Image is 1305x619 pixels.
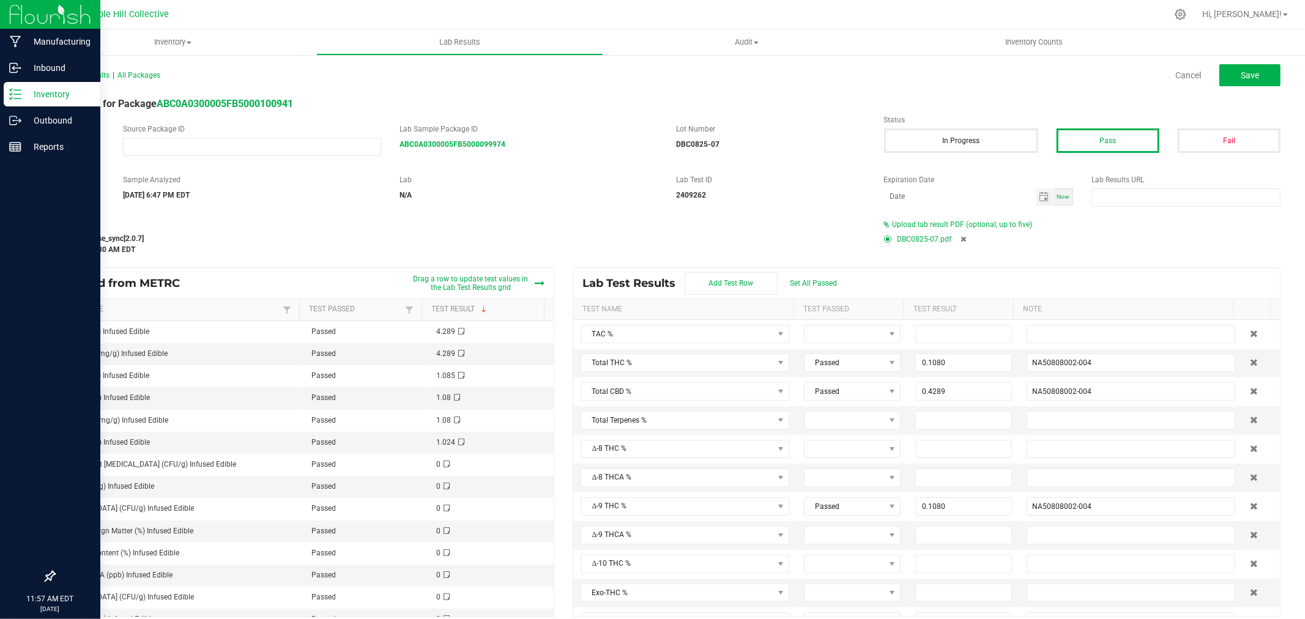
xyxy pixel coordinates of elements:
[676,174,865,185] label: Lab Test ID
[423,37,497,48] span: Lab Results
[436,504,441,513] span: 0
[581,354,773,371] span: Total THC %
[21,113,95,128] p: Outbound
[311,438,336,447] span: Passed
[436,549,441,557] span: 0
[582,276,685,290] span: Lab Test Results
[117,71,160,80] span: All Packages
[316,29,603,55] a: Lab Results
[9,35,21,48] inline-svg: Manufacturing
[1202,9,1282,19] span: Hi, [PERSON_NAME]!
[64,305,279,314] a: Test NameSortable
[62,438,150,447] span: CBN (mg/g) Infused Edible
[1057,193,1069,200] span: Now
[402,302,417,317] a: Filter
[21,61,95,75] p: Inbound
[123,174,381,185] label: Sample Analyzed
[123,124,381,135] label: Source Package ID
[884,235,891,243] form-radio-button: Primary COA
[581,412,773,429] span: Total Terpenes %
[157,98,293,109] a: ABC0A0300005FB5000100941
[790,279,837,287] span: Set All Passed
[29,29,316,55] a: Inventory
[21,34,95,49] p: Manufacturing
[581,527,773,544] span: Δ-9 THCA %
[311,460,336,469] span: Passed
[311,504,336,513] span: Passed
[884,114,1281,125] label: Status
[62,327,149,336] span: CBD (mg/g) Infused Edible
[62,593,194,601] span: [MEDICAL_DATA] (CFU/g) Infused Edible
[62,504,194,513] span: [MEDICAL_DATA] (CFU/g) Infused Edible
[62,460,236,469] span: Bile-Tolerant [MEDICAL_DATA] (CFU/g) Infused Edible
[436,571,441,579] span: 0
[9,114,21,127] inline-svg: Outbound
[311,571,336,579] span: Passed
[893,220,1033,229] span: Upload lab result PDF (optional, up to five)
[311,593,336,601] span: Passed
[400,174,658,185] label: Lab
[113,71,114,80] span: |
[400,191,412,199] strong: N/A
[62,393,150,402] span: THC (mg/g) Infused Edible
[309,305,401,314] a: Test PassedSortable
[311,527,336,535] span: Passed
[1057,128,1159,153] button: Pass
[676,124,865,135] label: Lot Number
[311,416,336,424] span: Passed
[62,527,193,535] span: Filth & Foreign Matter (%) Infused Edible
[794,299,904,320] th: Test Passed
[676,191,706,199] strong: 2409262
[436,438,455,447] span: 1.024
[1013,299,1233,320] th: Note
[62,416,168,424] span: Total THC (mg/g) Infused Edible
[884,128,1039,153] button: In Progress
[62,482,154,491] span: CBDA (mg/g) Infused Edible
[884,174,1073,185] label: Expiration Date
[581,469,773,486] span: Δ-8 THCA %
[436,416,451,424] span: 1.08
[436,482,441,491] span: 0
[805,354,885,371] span: Passed
[1173,9,1188,20] div: Manage settings
[1219,64,1281,86] button: Save
[436,393,451,402] span: 1.08
[62,349,168,358] span: Total CBD (mg/g) Infused Edible
[884,188,1036,204] input: Date
[62,371,149,380] span: CBG (mg/g) Infused Edible
[989,37,1079,48] span: Inventory Counts
[581,584,773,601] span: Exo-THC %
[573,299,794,320] th: Test Name
[400,124,658,135] label: Lab Sample Package ID
[436,460,441,469] span: 0
[581,555,773,573] span: Δ-10 THC %
[1175,69,1201,81] a: Cancel
[410,275,532,292] span: Drag a row to update test values in the Lab Test Results grid
[21,139,95,154] p: Reports
[903,299,1013,320] th: Test Result
[54,219,866,230] label: Last Modified
[676,140,719,149] strong: DBC0825-07
[62,549,179,557] span: Moisture Content (%) Infused Edible
[685,272,778,295] button: Add Test Row
[124,138,381,155] input: NO DATA FOUND
[436,593,441,601] span: 0
[123,191,190,199] strong: [DATE] 6:47 PM EDT
[581,383,773,400] span: Total CBD %
[604,37,890,48] span: Audit
[9,62,21,74] inline-svg: Inbound
[431,305,539,314] a: Test ResultSortable
[311,549,336,557] span: Passed
[1036,188,1054,206] span: Toggle calendar
[436,371,455,380] span: 1.085
[436,349,455,358] span: 4.289
[54,98,293,109] span: Lab Result for Package
[64,276,189,290] span: Synced from METRC
[603,29,890,55] a: Audit
[29,37,316,48] span: Inventory
[890,29,1177,55] a: Inventory Counts
[62,571,173,579] span: Ochratoxin A (ppb) Infused Edible
[6,604,95,613] p: [DATE]
[581,440,773,458] span: Δ-8 THC %
[311,482,336,491] span: Passed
